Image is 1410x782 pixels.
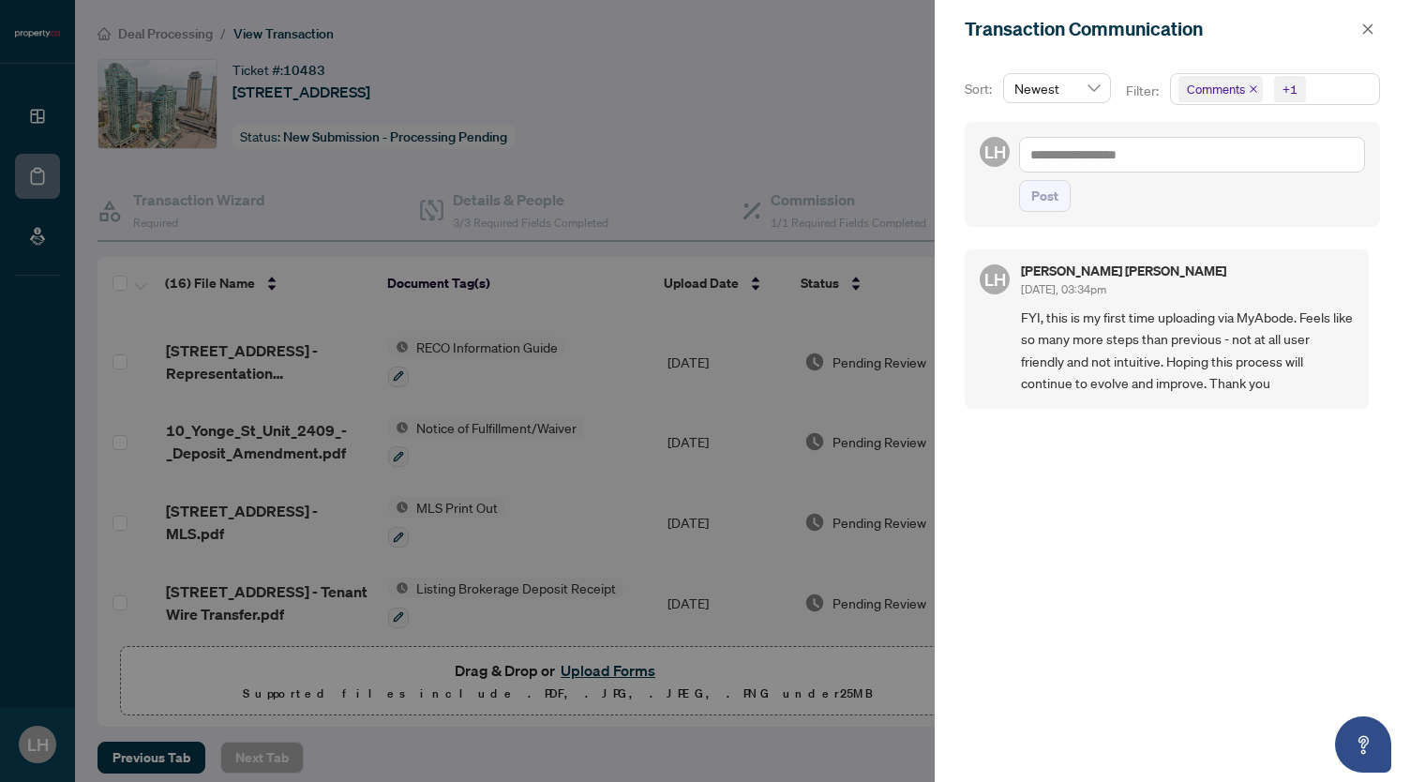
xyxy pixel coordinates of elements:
span: [DATE], 03:34pm [1021,282,1106,296]
span: FYI, this is my first time uploading via MyAbode. Feels like so many more steps than previous - n... [1021,307,1354,395]
span: Newest [1014,74,1100,102]
span: LH [984,266,1006,293]
h5: [PERSON_NAME] [PERSON_NAME] [1021,264,1226,278]
div: +1 [1282,80,1297,98]
p: Filter: [1126,81,1162,101]
button: Post [1019,180,1071,212]
span: close [1361,23,1374,36]
div: Transaction Communication [965,15,1356,43]
button: Open asap [1335,716,1391,773]
span: Comments [1187,80,1245,98]
span: close [1249,84,1258,94]
span: Comments [1178,76,1263,102]
p: Sort: [965,79,996,99]
span: LH [984,139,1006,165]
